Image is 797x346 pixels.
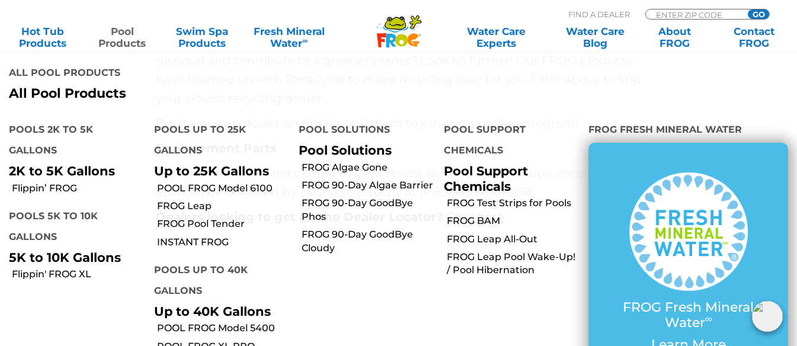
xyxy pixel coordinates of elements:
[9,119,136,164] h4: Pools 2K to 5K Gallons
[705,313,712,325] sup: ∞
[444,119,571,164] h4: Pool Support Chemicals
[588,119,788,143] h4: FROG Fresh Mineral Water
[302,36,308,45] sup: ∞
[154,164,281,178] p: Up to 25K Gallons
[568,9,630,20] p: Find A Dealer
[157,236,290,249] a: INSTANT FROG
[12,25,73,49] a: Hot TubProducts
[154,304,281,319] p: Up to 40K Gallons
[9,86,390,101] a: All Pool Products
[9,62,390,86] h4: All Pool Products
[154,259,281,304] h4: Pools up to 40K Gallons
[446,25,547,49] a: Water CareExperts
[302,197,435,223] a: FROG 90-Day GoodBye Phos
[447,251,580,277] a: FROG Leap Pool Wake-Up! / Pool Hibernation
[251,25,328,49] a: Fresh MineralWater∞
[12,182,145,195] a: Flippin’ FROG
[157,322,290,335] a: POOL FROG Model 5400
[157,200,290,213] a: FROG Leap
[447,214,580,228] a: FROG BAM
[752,301,783,332] img: openIcon
[171,25,232,49] a: Swim SpaProducts
[157,182,290,195] a: POOL FROG Model 6100
[748,9,769,19] input: GO
[302,228,435,255] a: FROG 90-Day GoodBye Cloudy
[9,250,136,265] p: 5K to 10K Gallons
[299,143,392,158] a: Pool Solutions
[9,164,136,178] p: 2K to 5K Gallons
[91,25,153,49] a: PoolProducts
[302,161,435,174] a: FROG Algae Gone
[447,233,580,246] a: FROG Leap All-Out
[157,217,290,230] a: FROG Pool Tender
[9,206,136,250] h4: Pools 5K to 10K Gallons
[644,25,705,49] a: AboutFROG
[154,119,281,164] h4: Pools up to 25K Gallons
[612,300,764,331] p: FROG Fresh Mineral Water
[302,179,435,192] a: FROG 90-Day Algae Barrier
[12,268,145,281] a: Flippin' FROG XL
[447,197,580,210] a: FROG Test Strips for Pools
[444,164,571,193] p: Pool Support Chemicals
[724,25,785,49] a: ContactFROG
[299,119,426,143] h4: Pool Solutions
[655,9,735,20] input: Zip Code Form
[564,25,626,49] a: Water CareBlog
